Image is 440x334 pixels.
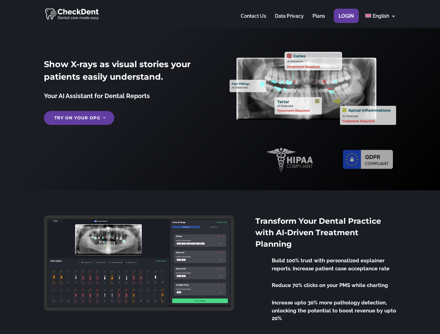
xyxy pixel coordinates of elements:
a: Contact Us [241,14,266,27]
h2: Show X-rays as visual stories your patients easily understand. [44,58,210,87]
img: CheckDent AI [45,7,100,21]
span: Build 100% trust with personalized explainer reports. Increase patient case acceptance rate [272,257,389,272]
span: Increase upto 30% more pathology detection, unlocking the potential to boost revenue by upto 20% [272,300,396,321]
a: English [365,14,396,27]
span: Your AI Assistant for Dental Reports [44,92,150,100]
a: Try on your OPG [44,111,114,125]
a: Login [339,14,354,27]
a: Data Privacy [275,14,304,27]
span: Reduce 70% clicks on your PMS while charting [272,282,388,288]
a: Plans [312,14,325,27]
span: English [373,13,389,19]
span: Transform Your Dental Practice with AI-Driven Treatment Planning [255,216,381,249]
img: X_Ray_annotated [230,52,396,125]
